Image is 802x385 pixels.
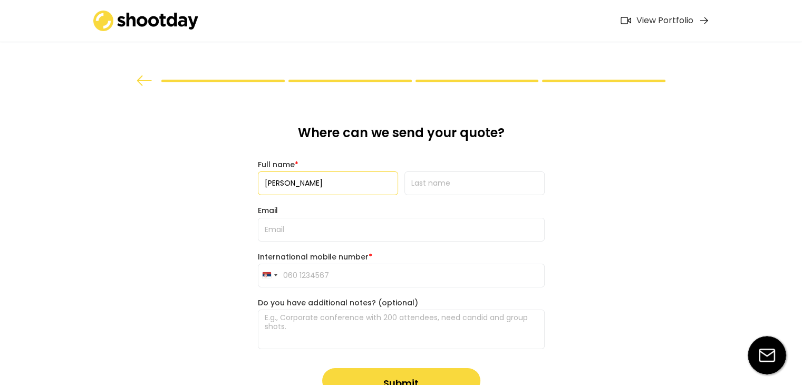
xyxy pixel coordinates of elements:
input: 060 1234567 [258,264,545,287]
input: Email [258,218,545,242]
input: Last name [404,171,545,195]
input: First name [258,171,398,195]
div: Full name [258,160,545,169]
div: International mobile number [258,252,545,262]
img: Icon%20feather-video%402x.png [621,17,631,24]
img: arrow%20back.svg [137,75,152,86]
div: Do you have additional notes? (optional) [258,298,545,307]
button: Selected country [258,264,281,287]
div: Email [258,206,545,215]
img: email-icon%20%281%29.svg [748,336,786,374]
div: View Portfolio [636,15,693,26]
img: shootday_logo.png [93,11,199,31]
div: Where can we send your quote? [258,124,545,149]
